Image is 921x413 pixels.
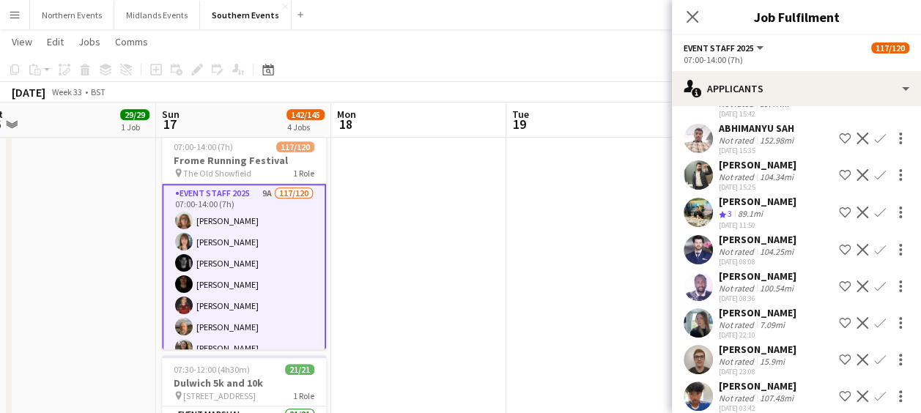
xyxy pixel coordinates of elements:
[41,32,70,51] a: Edit
[335,116,356,133] span: 18
[30,1,114,29] button: Northern Events
[719,135,757,146] div: Not rated
[719,379,796,392] div: [PERSON_NAME]
[6,32,38,51] a: View
[109,32,154,51] a: Comms
[120,109,149,120] span: 29/29
[728,208,732,219] span: 3
[162,154,326,167] h3: Frome Running Festival
[757,135,796,146] div: 152.98mi
[719,294,796,303] div: [DATE] 08:36
[719,246,757,257] div: Not rated
[672,71,921,106] div: Applicants
[174,364,250,375] span: 07:30-12:00 (4h30m)
[871,42,909,53] span: 117/120
[160,116,180,133] span: 17
[684,42,766,53] button: Event Staff 2025
[78,35,100,48] span: Jobs
[115,35,148,48] span: Comms
[174,141,233,152] span: 07:00-14:00 (7h)
[719,146,796,155] div: [DATE] 15:35
[719,220,796,230] div: [DATE] 11:50
[719,122,796,135] div: ABHIMANYU SAH
[719,182,796,192] div: [DATE] 15:25
[719,343,796,356] div: [PERSON_NAME]
[183,168,251,179] span: The Old Showfield
[719,367,796,376] div: [DATE] 23:08
[91,86,106,97] div: BST
[285,364,314,375] span: 21/21
[114,1,200,29] button: Midlands Events
[200,1,292,29] button: Southern Events
[12,35,32,48] span: View
[757,319,788,330] div: 7.09mi
[719,392,757,403] div: Not rated
[719,283,757,294] div: Not rated
[719,195,796,208] div: [PERSON_NAME]
[121,122,149,133] div: 1 Job
[757,283,796,294] div: 100.54mi
[287,122,324,133] div: 4 Jobs
[684,54,909,65] div: 07:00-14:00 (7h)
[293,390,314,401] span: 1 Role
[735,208,766,220] div: 89.1mi
[719,306,796,319] div: [PERSON_NAME]
[286,109,325,120] span: 142/145
[719,109,833,119] div: [DATE] 15:42
[757,171,796,182] div: 104.34mi
[276,141,314,152] span: 117/120
[719,319,757,330] div: Not rated
[757,392,796,403] div: 107.48mi
[162,133,326,349] app-job-card: 07:00-14:00 (7h)117/120Frome Running Festival The Old Showfield1 RoleEvent Staff 20259A117/12007:...
[719,330,796,340] div: [DATE] 22:10
[47,35,64,48] span: Edit
[757,246,796,257] div: 104.25mi
[757,356,788,367] div: 15.9mi
[719,171,757,182] div: Not rated
[719,269,796,283] div: [PERSON_NAME]
[73,32,106,51] a: Jobs
[162,108,180,121] span: Sun
[510,116,529,133] span: 19
[719,257,796,267] div: [DATE] 08:08
[183,390,256,401] span: [STREET_ADDRESS]
[293,168,314,179] span: 1 Role
[12,85,45,100] div: [DATE]
[719,158,796,171] div: [PERSON_NAME]
[512,108,529,121] span: Tue
[719,233,796,246] div: [PERSON_NAME]
[48,86,85,97] span: Week 33
[719,403,796,413] div: [DATE] 03:42
[162,376,326,390] h3: Dulwich 5k and 10k
[337,108,356,121] span: Mon
[719,356,757,367] div: Not rated
[684,42,754,53] span: Event Staff 2025
[672,7,921,26] h3: Job Fulfilment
